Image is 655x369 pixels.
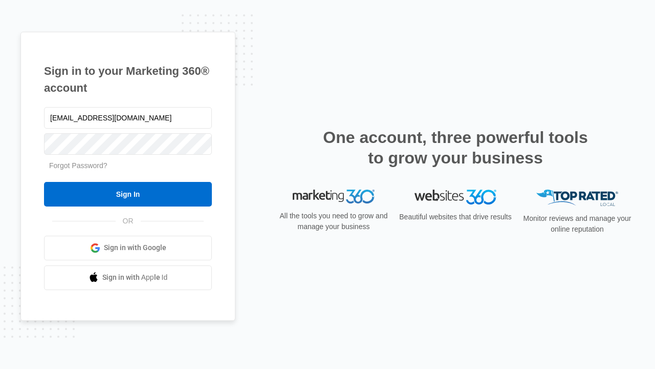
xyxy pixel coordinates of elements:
[320,127,591,168] h2: One account, three powerful tools to grow your business
[398,212,513,222] p: Beautiful websites that drive results
[276,211,391,232] p: All the tools you need to grow and manage your business
[44,265,212,290] a: Sign in with Apple Id
[44,107,212,129] input: Email
[49,161,107,170] a: Forgot Password?
[44,63,212,96] h1: Sign in to your Marketing 360® account
[44,236,212,260] a: Sign in with Google
[44,182,212,207] input: Sign In
[116,216,141,227] span: OR
[536,190,618,207] img: Top Rated Local
[414,190,496,204] img: Websites 360
[293,190,375,204] img: Marketing 360
[102,272,168,283] span: Sign in with Apple Id
[104,242,166,253] span: Sign in with Google
[520,213,635,235] p: Monitor reviews and manage your online reputation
